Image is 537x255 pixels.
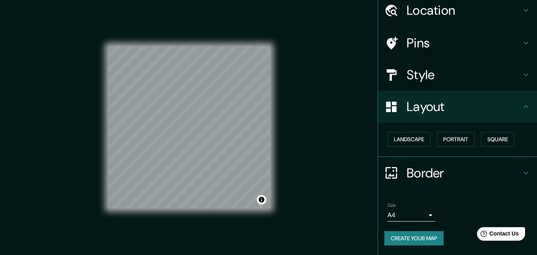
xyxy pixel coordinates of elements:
div: A4 [388,209,435,222]
label: Size [388,202,396,208]
button: Landscape [388,132,430,147]
button: Portrait [437,132,475,147]
div: Pins [378,27,537,59]
div: Style [378,59,537,91]
iframe: Help widget launcher [466,224,528,246]
h4: Border [407,165,521,181]
h4: Pins [407,35,521,51]
canvas: Map [108,46,270,208]
button: Square [481,132,514,147]
h4: Location [407,2,521,18]
button: Toggle attribution [257,195,266,204]
div: Layout [378,91,537,123]
div: Border [378,157,537,189]
h4: Layout [407,99,521,115]
h4: Style [407,67,521,83]
button: Create your map [384,231,444,246]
